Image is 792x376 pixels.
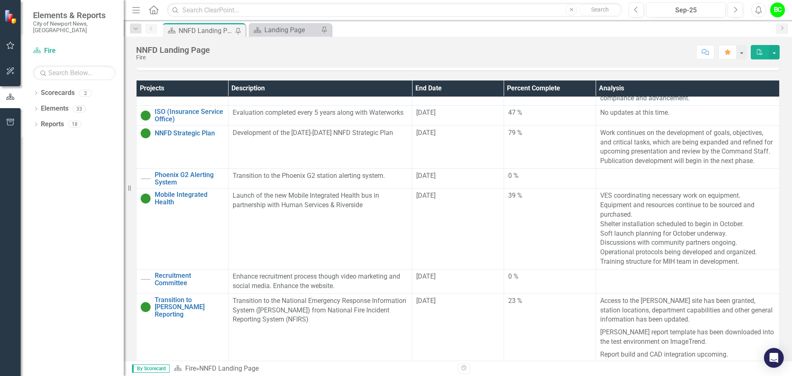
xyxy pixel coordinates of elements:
[596,125,779,168] td: Double-Click to Edit
[416,129,436,137] span: [DATE]
[137,189,229,270] td: Double-Click to Edit Right Click for Context Menu
[579,4,620,16] button: Search
[233,191,408,210] p: Launch of the new Mobile Integrated Health bus in partnership with Human Services & Riverside
[185,364,196,372] a: Fire
[596,106,779,125] td: Double-Click to Edit
[41,120,64,129] a: Reports
[136,45,210,54] div: NNFD Landing Page
[79,90,92,97] div: 2
[416,192,436,199] span: [DATE]
[416,109,436,116] span: [DATE]
[504,169,596,189] td: Double-Click to Edit
[41,104,68,114] a: Elements
[770,2,785,17] button: BC
[33,20,115,34] small: City of Newport News, [GEOGRAPHIC_DATA]
[41,88,75,98] a: Scorecards
[167,3,622,17] input: Search ClearPoint...
[596,269,779,293] td: Double-Click to Edit
[141,111,151,121] img: On Target
[155,296,224,318] a: Transition to [PERSON_NAME] Reporting
[155,108,224,123] a: ISO (Insurance Service Office)
[155,130,224,137] a: NNFD Strategic Plan
[508,171,592,181] div: 0 %
[600,108,775,118] p: No updates at this time.
[137,125,229,168] td: Double-Click to Edit Right Click for Context Menu
[155,171,224,186] a: Phoenix G2 Alerting System
[600,348,775,359] p: Report build and CAD integration upcoming.
[136,54,210,61] div: Fire
[508,272,592,281] div: 0 %
[504,189,596,270] td: Double-Click to Edit
[596,169,779,189] td: Double-Click to Edit
[68,121,81,128] div: 18
[174,364,452,374] div: »
[137,169,229,189] td: Double-Click to Edit Right Click for Context Menu
[233,128,408,138] p: Development of the [DATE]-[DATE] NNFD Strategic Plan
[33,10,115,20] span: Elements & Reports
[600,296,775,326] p: Access to the [PERSON_NAME] site has been granted, station locations, department capabilities and...
[416,172,436,180] span: [DATE]
[179,26,233,36] div: NNFD Landing Page
[504,125,596,168] td: Double-Click to Edit
[600,191,775,267] p: VES coordinating necessary work on equipment. Equipment and resources continue to be sourced and ...
[137,293,229,362] td: Double-Click to Edit Right Click for Context Menu
[141,174,151,184] img: Not Started
[504,269,596,293] td: Double-Click to Edit
[504,293,596,362] td: Double-Click to Edit
[416,272,436,280] span: [DATE]
[33,46,115,56] a: Fire
[591,6,609,13] span: Search
[233,171,408,181] p: Transition to the Phoenix G2 station alerting system.
[233,296,408,325] p: Transition to the National Emergency Response Information System ([PERSON_NAME]) from National Fi...
[233,272,408,291] p: Enhance recruitment process though video marketing and social media. Enhance the website.
[646,2,726,17] button: Sep-25
[4,9,19,24] img: ClearPoint Strategy
[649,5,723,15] div: Sep-25
[508,108,592,118] div: 47 %
[141,274,151,284] img: Not Started
[137,106,229,125] td: Double-Click to Edit Right Click for Context Menu
[600,128,775,166] p: Work continues on the development of goals, objectives, and critical tasks, which are being expan...
[141,128,151,138] img: On Target
[155,191,224,206] a: Mobile Integrated Health
[132,364,170,373] span: By Scorecard
[508,128,592,138] div: 79 %
[508,296,592,306] div: 23 %
[155,272,224,286] a: Recruitment Committee
[416,297,436,305] span: [DATE]
[33,66,115,80] input: Search Below...
[596,189,779,270] td: Double-Click to Edit
[141,302,151,312] img: On Target
[764,348,784,368] div: Open Intercom Messenger
[264,25,319,35] div: Landing Page
[233,108,408,118] p: Evaluation completed every 5 years along with Waterworks
[504,106,596,125] td: Double-Click to Edit
[251,25,319,35] a: Landing Page
[141,194,151,203] img: On Target
[596,293,779,362] td: Double-Click to Edit
[73,105,86,112] div: 33
[600,326,775,348] p: [PERSON_NAME] report template has been downloaded into the test environment on ImageTrend.
[137,269,229,293] td: Double-Click to Edit Right Click for Context Menu
[199,364,259,372] div: NNFD Landing Page
[508,191,592,201] div: 39 %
